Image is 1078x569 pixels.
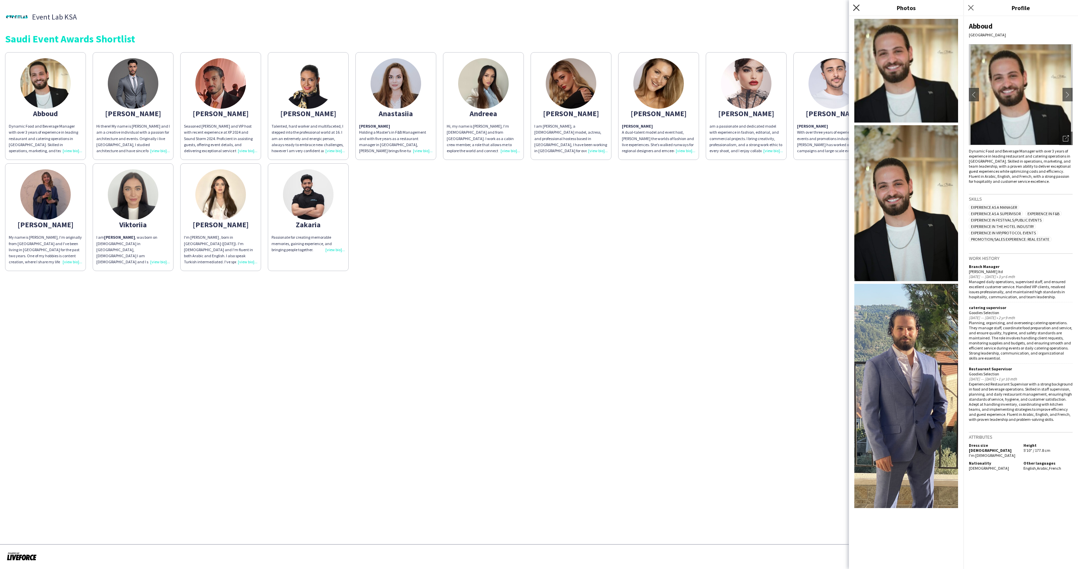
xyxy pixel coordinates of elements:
div: [GEOGRAPHIC_DATA] [969,32,1073,37]
div: [PERSON_NAME] [184,222,257,228]
div: catering supervisor [969,305,1073,310]
div: [PERSON_NAME] [9,222,82,228]
img: thumb-66e41fb41ccb1.jpeg [108,58,158,109]
img: thumb-65d4e661d93f9.jpg [283,58,334,109]
img: thumb-68af0d94421ea.jpg [371,58,421,109]
div: Talented, hard worker and multifaceted, I stepped into the professional world at 16. I am an extr... [272,123,345,154]
img: thumb-63c2ec5856aa2.jpeg [546,58,596,109]
div: Goodies Selection [969,371,1073,376]
p: A dual‑talent model and event host, [PERSON_NAME] the worlds of fashion and live experiences. She... [622,123,695,154]
b: [PERSON_NAME] [104,235,135,240]
img: thumb-6744af5d67441.jpeg [195,58,246,109]
div: [PERSON_NAME] ltd [969,269,1073,274]
img: thumb-66b1e8f8832d0.jpeg [195,169,246,220]
img: Crew photo 1112715 [854,284,958,508]
span: Experience in Festivals/Public Events [969,217,1044,223]
img: thumb-68aed9d0879d8.jpeg [283,169,334,220]
div: Hi, my name is [PERSON_NAME], I’m [DEMOGRAPHIC_DATA] and from [GEOGRAPHIC_DATA]. I work as a cabi... [447,123,520,154]
img: thumb-68b016c7cdfa4.jpeg [108,169,158,220]
div: Planning, organizing, and overseeing catering operations. They manage staff, coordinate food prep... [969,320,1073,361]
div: [DATE] — [DATE] • 2 yr 9 mth [969,315,1073,320]
div: [PERSON_NAME] [96,110,170,116]
img: thumb-67000733c6dbc.jpeg [808,58,859,109]
h3: Attributes [969,434,1073,440]
span: Event Lab KSA [32,14,77,20]
strong: [PERSON_NAME] [797,124,828,129]
div: Anastasiia [359,110,433,116]
div: Abboud [9,110,82,116]
div: Hi there! My name is [PERSON_NAME] and I am a creative individual with a passion for architecture... [96,123,170,154]
h5: Other languages [1023,461,1073,466]
p: With over three years of experience in the events and promotions industry, [PERSON_NAME] has work... [797,123,870,154]
div: Seasoned [PERSON_NAME] and VIP host with recent experience at XP 2024 and Sound Storm 2024. Profi... [184,123,257,154]
span: Experience as a Supervisor [969,211,1023,216]
span: Experience in The Hotel Industry [969,224,1036,229]
span: Arabic , [1037,466,1049,471]
span: French [1049,466,1061,471]
span: Experience in F&B [1025,211,1061,216]
span: [DEMOGRAPHIC_DATA] [969,466,1009,471]
div: Zakaria [272,222,345,228]
span: Experience in VIP/Protocol Events [969,230,1038,235]
div: [PERSON_NAME] [709,110,783,116]
div: [DATE] — [DATE] • 3 yr 6 mth [969,274,1073,279]
span: I am [96,235,104,240]
div: Dynamic Food and Beverage Manager with over 3 years of experience in leading restaurant and cater... [969,148,1073,184]
span: Promotion/Sales Experience: Real Estate [969,237,1051,242]
img: Powered by Liveforce [7,551,37,561]
div: [DATE] — [DATE] • 1 yr 10 mth [969,376,1073,381]
h3: Profile [963,3,1078,12]
span: I'm [DEMOGRAPHIC_DATA] [969,453,1015,458]
div: I am [PERSON_NAME], a [DEMOGRAPHIC_DATA] model, actress, and professional hostess based in [GEOGR... [534,123,608,154]
div: [PERSON_NAME] [622,110,695,116]
div: [PERSON_NAME] [797,110,870,116]
img: thumb-68aef1693931f.jpeg [721,58,771,109]
h5: Dress size [DEMOGRAPHIC_DATA] [969,443,1018,453]
div: Open photos pop-in [1059,132,1073,145]
div: [PERSON_NAME] [272,110,345,116]
img: Crew avatar or photo [969,44,1073,145]
strong: [PERSON_NAME] [622,124,653,129]
div: Restaurent Supervisor [969,366,1073,371]
div: Passionate for creating memorable memories, gaining experience, and bringing people together. [272,234,345,253]
div: Andreea [447,110,520,116]
div: Managed daily operations, supervised staff, and ensured excellent customer service. Handled VIP c... [969,279,1073,299]
span: English , [1023,466,1037,471]
div: Dynamic Food and Beverage Manager with over 3 years of experience in leading restaurant and cater... [9,123,82,154]
img: Crew photo 1112714 [854,125,958,281]
span: Experience as a Manager [969,205,1019,210]
div: Goodies Selection [969,310,1073,315]
p: Holding a Master’s in F&B Management and with five years as a restaurant manager in [GEOGRAPHIC_D... [359,123,433,154]
h3: Skills [969,196,1073,202]
img: thumb-68b5ad1647f78.jpeg [458,58,509,109]
div: I'm [PERSON_NAME] , born in [GEOGRAPHIC_DATA] ([DATE]). I'm [DEMOGRAPHIC_DATA] and I'm fluent in ... [184,234,257,265]
h5: Nationality [969,461,1018,466]
div: am a passionate and dedicated model with experience in fashion, editorial, and commercial project... [709,123,783,154]
h3: Photos [849,3,963,12]
h3: Work history [969,255,1073,261]
div: [PERSON_NAME] [184,110,257,116]
div: , was born on [DEMOGRAPHIC_DATA] in [GEOGRAPHIC_DATA],[DEMOGRAPHIC_DATA] I am [DEMOGRAPHIC_DATA] ... [96,234,170,265]
img: thumb-85986b4a-8f50-466f-a43c-0380fde86aba.jpg [5,5,29,29]
div: Experienced Restaurant Supervisor with a strong background in food and beverage operations. Skill... [969,381,1073,422]
div: Abboud [969,22,1073,31]
strong: [PERSON_NAME] [359,124,390,129]
div: Saudi Event Awards Shortlist [5,34,1073,44]
div: Viktoriia [96,222,170,228]
div: Branch Manager [969,264,1073,269]
img: Crew photo 0 [854,19,958,123]
img: thumb-68b5a4a1384c0.jpeg [20,169,71,220]
span: 5'10" / 177.8 cm [1023,448,1050,453]
img: thumb-68af2031136d1.jpeg [633,58,684,109]
div: [PERSON_NAME] [534,110,608,116]
img: thumb-68af0f41afaf8.jpeg [20,58,71,109]
div: My name is [PERSON_NAME], I’m originally from [GEOGRAPHIC_DATA] and I’ve been living in [GEOGRAPH... [9,234,82,265]
h5: Height [1023,443,1073,448]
